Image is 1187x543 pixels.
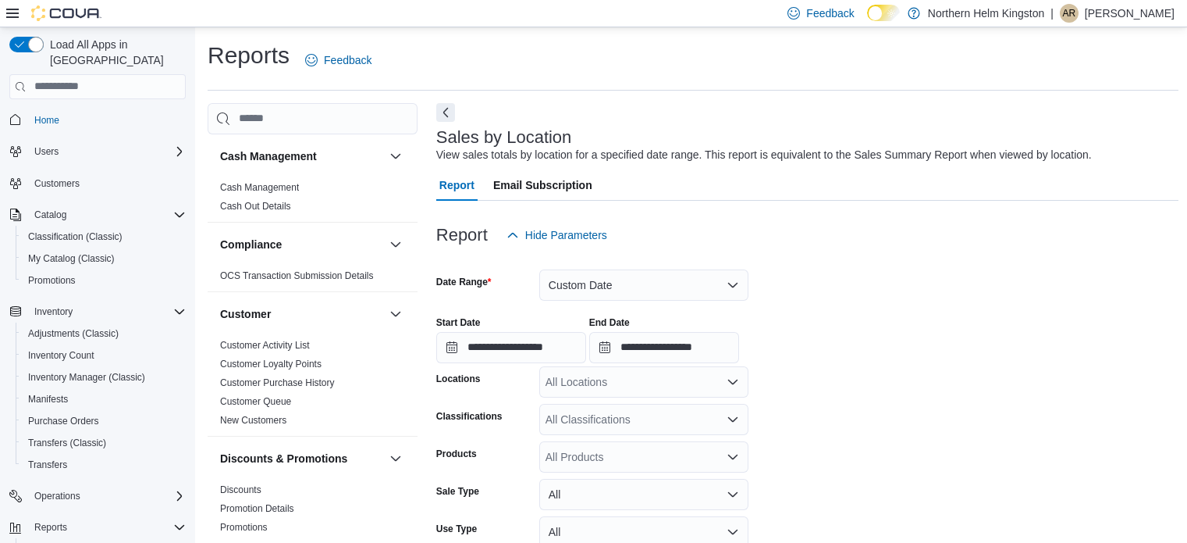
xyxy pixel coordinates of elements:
h3: Report [436,226,488,245]
span: Manifests [28,393,68,405]
button: Operations [3,485,192,507]
span: Feedback [806,5,854,21]
a: New Customers [220,415,286,426]
h3: Sales by Location [436,128,572,147]
div: Compliance [208,266,418,291]
p: | [1050,4,1054,23]
span: Users [34,145,59,158]
span: Manifests [22,390,186,409]
span: AR [1063,4,1076,23]
span: My Catalog (Classic) [28,252,115,265]
button: Transfers [16,454,192,476]
button: Users [28,142,65,161]
a: Manifests [22,390,74,409]
h1: Reports [208,40,290,71]
button: Home [3,109,192,131]
button: Reports [28,518,73,537]
a: Cash Management [220,182,299,193]
span: Feedback [324,52,371,68]
button: Open list of options [727,451,739,463]
span: Promotions [22,271,186,290]
button: Cash Management [386,147,405,166]
a: Transfers [22,455,73,474]
a: Inventory Count [22,346,101,365]
a: Customer Queue [220,396,291,407]
span: Inventory [28,302,186,321]
button: Purchase Orders [16,410,192,432]
button: Catalog [28,205,73,224]
span: OCS Transaction Submission Details [220,270,374,282]
label: Products [436,448,477,460]
span: Adjustments (Classic) [22,324,186,343]
span: Inventory Manager (Classic) [22,368,186,387]
div: View sales totals by location for a specified date range. This report is equivalent to the Sales ... [436,147,1092,163]
div: Alexis Robillard [1060,4,1079,23]
button: Hide Parameters [500,220,613,251]
span: Classification (Classic) [22,227,186,246]
button: Open list of options [727,413,739,426]
button: Classification (Classic) [16,226,192,248]
button: Discounts & Promotions [386,449,405,468]
span: Purchase Orders [22,412,186,430]
span: Promotions [28,274,76,287]
span: Reports [34,521,67,534]
span: Inventory Manager (Classic) [28,371,145,384]
a: Customer Activity List [220,340,310,351]
button: Inventory Manager (Classic) [16,366,192,388]
span: Catalog [34,209,66,221]
a: Inventory Manager (Classic) [22,368,151,387]
p: Northern Helm Kingston [928,4,1044,23]
span: Promotions [220,521,268,534]
span: Customers [28,173,186,193]
div: Discounts & Promotions [208,480,418,543]
button: Inventory [3,301,192,323]
a: Promotions [220,522,268,533]
a: Customer Purchase History [220,377,335,388]
label: Locations [436,373,481,385]
div: Cash Management [208,178,418,222]
button: Compliance [220,237,383,252]
span: Transfers (Classic) [28,437,106,449]
a: My Catalog (Classic) [22,249,121,268]
span: Promotion Details [220,502,294,515]
button: Discounts & Promotions [220,451,383,466]
span: Operations [34,490,80,502]
button: Users [3,141,192,163]
a: Cash Out Details [220,201,291,212]
a: Customers [28,174,86,193]
button: Customer [386,305,405,323]
span: Report [439,170,474,201]
button: Manifests [16,388,192,410]
span: Home [34,114,59,127]
p: [PERSON_NAME] [1085,4,1175,23]
span: Email Subscription [493,170,592,201]
h3: Compliance [220,237,282,252]
span: Operations [28,487,186,505]
button: Adjustments (Classic) [16,323,192,345]
a: Customer Loyalty Points [220,359,322,370]
a: Feedback [299,45,378,76]
a: Promotions [22,271,82,290]
a: Adjustments (Classic) [22,324,125,343]
button: Cash Management [220,148,383,164]
a: Purchase Orders [22,412,105,430]
span: Home [28,110,186,130]
label: Sale Type [436,485,479,498]
input: Press the down key to open a popover containing a calendar. [436,332,586,363]
a: Discounts [220,484,261,495]
span: Cash Out Details [220,200,291,213]
span: Customer Activity List [220,339,310,352]
span: Transfers (Classic) [22,434,186,452]
span: Transfers [28,459,67,471]
button: Inventory Count [16,345,192,366]
h3: Discounts & Promotions [220,451,347,466]
span: Load All Apps in [GEOGRAPHIC_DATA] [44,37,186,68]
span: Customer Purchase History [220,377,335,389]
span: New Customers [220,414,286,427]
a: Home [28,111,66,130]
button: Promotions [16,270,192,291]
button: Transfers (Classic) [16,432,192,454]
button: My Catalog (Classic) [16,248,192,270]
span: Purchase Orders [28,415,99,427]
input: Dark Mode [867,5,900,21]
